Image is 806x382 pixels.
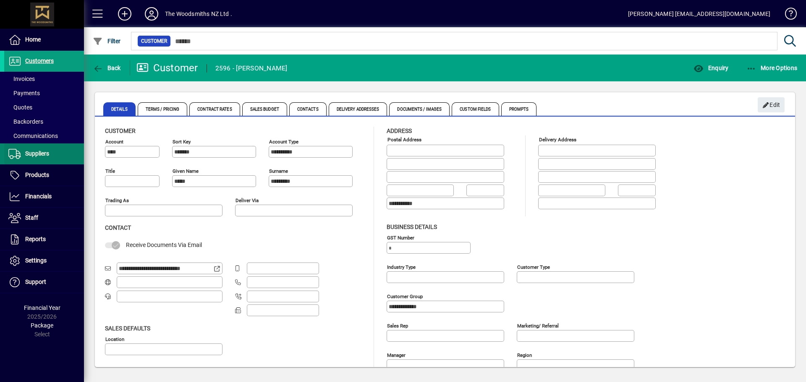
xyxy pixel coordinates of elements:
a: Reports [4,229,84,250]
span: Suppliers [25,150,49,157]
span: Support [25,278,46,285]
span: Address [387,127,412,134]
mat-label: Sort key [173,139,191,145]
span: Contacts [289,102,327,116]
app-page-header-button: Back [84,60,130,75]
button: Add [111,6,138,21]
span: Enquiry [693,65,728,71]
span: Reports [25,236,46,242]
mat-label: Customer type [517,264,550,270]
span: More Options [746,65,798,71]
mat-label: Surname [269,168,288,174]
span: Contact [105,224,131,231]
a: Communications [4,129,84,143]
a: Products [4,165,84,186]
a: Quotes [4,100,84,114]
span: Back [93,65,121,71]
div: The Woodsmiths NZ Ltd . [165,7,232,21]
button: Back [91,60,123,75]
a: Backorders [4,114,84,129]
button: Edit [758,97,785,112]
span: Prompts [501,102,537,116]
span: Business details [387,223,437,230]
span: Documents / Images [389,102,450,116]
mat-label: Sales rep [387,322,408,328]
span: Settings [25,257,47,264]
a: Home [4,29,84,50]
a: Invoices [4,72,84,86]
span: Customers [25,57,54,64]
span: Staff [25,214,38,221]
span: Sales Budget [242,102,287,116]
span: Receive Documents Via Email [126,242,202,248]
span: Customer [141,37,167,45]
a: Settings [4,250,84,271]
span: Communications [8,133,58,139]
mat-label: Location [105,336,124,342]
mat-label: Account Type [269,139,298,145]
span: Financial Year [24,304,60,311]
span: Edit [762,98,780,112]
span: Payments [8,90,40,96]
span: Invoices [8,75,35,82]
div: [PERSON_NAME] [EMAIL_ADDRESS][DOMAIN_NAME] [628,7,770,21]
span: Filter [93,38,121,44]
a: Knowledge Base [779,2,796,29]
button: More Options [744,60,800,75]
span: Products [25,172,49,178]
span: Customer [105,127,136,134]
button: Enquiry [691,60,730,75]
button: Profile [138,6,165,21]
span: Quotes [8,104,32,111]
span: Terms / Pricing [138,102,188,116]
span: Custom Fields [452,102,499,116]
mat-label: Trading as [105,197,129,203]
mat-label: Deliver via [236,197,259,203]
mat-label: Manager [387,352,406,358]
span: Home [25,36,41,43]
a: Staff [4,208,84,229]
span: Contract Rates [189,102,240,116]
mat-label: Region [517,352,532,358]
mat-label: Given name [173,168,199,174]
span: Sales defaults [105,325,150,332]
span: Delivery Addresses [329,102,387,116]
mat-label: Customer group [387,293,423,299]
mat-label: Marketing/ Referral [517,322,559,328]
mat-label: Industry type [387,264,416,270]
a: Suppliers [4,143,84,164]
mat-label: Account [105,139,123,145]
a: Support [4,272,84,293]
mat-label: GST Number [387,234,414,240]
a: Payments [4,86,84,100]
span: Backorders [8,118,43,125]
span: Details [103,102,136,116]
div: Customer [136,61,198,75]
span: Package [31,322,53,329]
div: 2596 - [PERSON_NAME] [215,62,288,75]
a: Financials [4,186,84,207]
mat-label: Title [105,168,115,174]
button: Filter [91,34,123,49]
span: Financials [25,193,52,200]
